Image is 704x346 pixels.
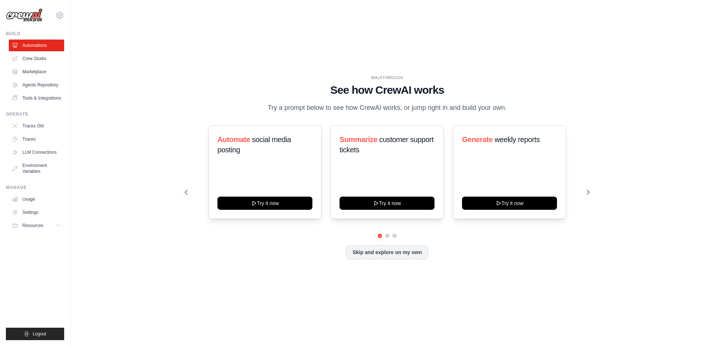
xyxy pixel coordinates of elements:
button: Try it now [217,197,312,210]
button: Try it now [462,197,557,210]
button: Resources [9,220,64,231]
a: Usage [9,193,64,205]
div: WALKTHROUGH [185,75,590,81]
div: Operate [6,111,64,117]
div: Manage [6,185,64,190]
h1: See how CrewAI works [185,83,590,97]
span: Logout [33,331,46,337]
a: Traces [9,133,64,145]
button: Logout [6,328,64,340]
span: Resources [22,223,43,228]
a: Crew Studio [9,53,64,64]
span: social media posting [217,135,291,154]
a: Automations [9,40,64,51]
span: weekly reports [494,135,539,144]
span: customer support tickets [340,135,433,154]
a: Marketplace [9,66,64,78]
img: Logo [6,8,43,22]
a: Traces Old [9,120,64,132]
p: Try a prompt below to see how CrewAI works, or jump right in and build your own. [264,103,510,113]
a: Environment Variables [9,160,64,177]
div: Build [6,31,64,37]
span: Generate [462,135,493,144]
span: Summarize [340,135,377,144]
button: Try it now [340,197,434,210]
a: Tools & Integrations [9,92,64,104]
a: LLM Connections [9,146,64,158]
span: Automate [217,135,250,144]
a: Settings [9,207,64,218]
a: Agents Repository [9,79,64,91]
button: Skip and explore on my own [346,245,428,259]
